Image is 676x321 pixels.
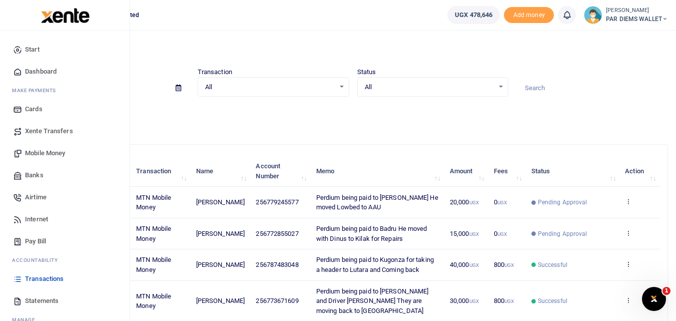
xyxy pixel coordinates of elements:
[316,225,427,242] span: Perdium being paid to Badru He moved with Dinus to Kilak for Repairs
[205,82,335,92] span: All
[17,87,56,94] span: ake Payments
[25,214,48,224] span: Internet
[447,6,500,24] a: UGX 478,646
[497,231,507,237] small: UGX
[8,290,122,312] a: Statements
[504,7,554,24] span: Add money
[198,67,232,77] label: Transaction
[357,67,376,77] label: Status
[606,15,668,24] span: PAR DIEMS WALLET
[538,198,587,207] span: Pending Approval
[136,225,171,242] span: MTN Mobile Money
[494,261,514,268] span: 800
[25,274,64,284] span: Transactions
[8,61,122,83] a: Dashboard
[316,287,429,314] span: Perdium being paid to [PERSON_NAME] and Driver [PERSON_NAME] They are moving back to [GEOGRAPHIC_...
[538,229,587,238] span: Pending Approval
[25,126,73,136] span: Xente Transfers
[311,156,444,187] th: Memo: activate to sort column ascending
[256,261,298,268] span: 256787483048
[365,82,494,92] span: All
[8,142,122,164] a: Mobile Money
[504,298,514,304] small: UGX
[8,268,122,290] a: Transactions
[191,156,251,187] th: Name: activate to sort column ascending
[606,7,668,15] small: [PERSON_NAME]
[450,230,479,237] span: 15,000
[8,230,122,252] a: Pay Bill
[256,198,298,206] span: 256779245577
[41,8,90,23] img: logo-large
[8,39,122,61] a: Start
[316,194,438,211] span: Perdium being paid to [PERSON_NAME] He moved Lowbed to AAU
[538,260,567,269] span: Successful
[494,230,507,237] span: 0
[316,256,434,273] span: Perdium being paid to Kugonza for taking a header to Lutara and Coming back
[25,45,40,55] span: Start
[40,11,90,19] a: logo-small logo-large logo-large
[20,256,58,264] span: countability
[25,104,43,114] span: Cards
[136,194,171,211] span: MTN Mobile Money
[469,200,479,205] small: UGX
[8,252,122,268] li: Ac
[538,296,567,305] span: Successful
[450,261,479,268] span: 40,000
[504,11,554,18] a: Add money
[469,298,479,304] small: UGX
[526,156,619,187] th: Status: activate to sort column ascending
[443,6,504,24] li: Wallet ballance
[584,6,602,24] img: profile-user
[504,262,514,268] small: UGX
[38,43,668,54] h4: Transactions
[455,10,492,20] span: UGX 478,646
[8,83,122,98] li: M
[136,256,171,273] span: MTN Mobile Money
[250,156,310,187] th: Account Number: activate to sort column ascending
[469,231,479,237] small: UGX
[196,297,245,304] span: [PERSON_NAME]
[584,6,668,24] a: profile-user [PERSON_NAME] PAR DIEMS WALLET
[642,287,666,311] iframe: Intercom live chat
[516,80,668,97] input: Search
[196,261,245,268] span: [PERSON_NAME]
[497,200,507,205] small: UGX
[256,297,298,304] span: 256773671609
[25,236,46,246] span: Pay Bill
[444,156,488,187] th: Amount: activate to sort column ascending
[8,98,122,120] a: Cards
[25,296,59,306] span: Statements
[38,109,668,119] p: Download
[488,156,526,187] th: Fees: activate to sort column ascending
[131,156,191,187] th: Transaction: activate to sort column ascending
[25,148,65,158] span: Mobile Money
[25,192,47,202] span: Airtime
[8,208,122,230] a: Internet
[8,120,122,142] a: Xente Transfers
[494,297,514,304] span: 800
[8,186,122,208] a: Airtime
[662,287,670,295] span: 1
[196,198,245,206] span: [PERSON_NAME]
[469,262,479,268] small: UGX
[504,7,554,24] li: Toup your wallet
[256,230,298,237] span: 256772855027
[196,230,245,237] span: [PERSON_NAME]
[450,198,479,206] span: 20,000
[136,292,171,310] span: MTN Mobile Money
[619,156,659,187] th: Action: activate to sort column ascending
[450,297,479,304] span: 30,000
[494,198,507,206] span: 0
[25,67,57,77] span: Dashboard
[8,164,122,186] a: Banks
[25,170,44,180] span: Banks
